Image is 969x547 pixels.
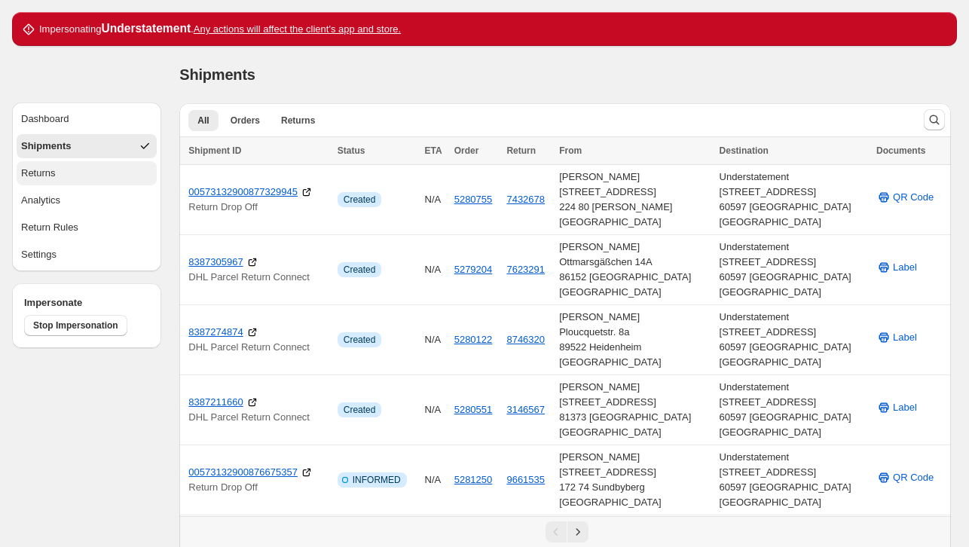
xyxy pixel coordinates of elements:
[21,166,56,181] div: Returns
[344,404,376,416] span: Created
[197,115,209,127] span: All
[506,474,545,485] button: 9661535
[231,115,260,127] span: Orders
[21,112,69,127] div: Dashboard
[454,194,493,205] a: 5280755
[720,310,867,370] div: Understatement [STREET_ADDRESS] 60597 [GEOGRAPHIC_DATA] [GEOGRAPHIC_DATA]
[188,340,328,355] p: DHL Parcel Return Connect
[893,400,917,415] span: Label
[506,404,545,415] button: 3146567
[17,161,157,185] button: Returns
[179,66,255,83] span: Shipments
[188,200,328,215] p: Return Drop Off
[188,410,328,425] p: DHL Parcel Return Connect
[454,145,479,156] span: Order
[188,395,243,410] a: 8387211660
[188,185,298,200] a: 00573132900877329945
[420,445,450,515] td: N/A
[188,145,241,156] span: Shipment ID
[21,193,60,208] div: Analytics
[454,404,493,415] a: 5280551
[893,470,934,485] span: QR Code
[454,474,493,485] a: 5281250
[506,334,545,345] button: 8746320
[720,145,769,156] span: Destination
[188,270,328,285] p: DHL Parcel Return Connect
[179,516,951,547] nav: Pagination
[506,194,545,205] button: 7432678
[353,474,401,486] span: INFORMED
[33,319,118,332] span: Stop Impersonation
[425,145,442,156] span: ETA
[17,215,157,240] button: Return Rules
[506,264,545,275] button: 7623291
[194,23,401,35] u: Any actions will affect the client's app and store.
[17,134,157,158] button: Shipments
[281,115,315,127] span: Returns
[867,185,943,209] button: QR Code
[101,22,191,35] strong: Understatement
[924,109,945,130] button: Search and filter results
[559,240,710,300] div: [PERSON_NAME] Ottmarsgäßchen 14A 86152 [GEOGRAPHIC_DATA] [GEOGRAPHIC_DATA]
[420,375,450,445] td: N/A
[559,170,710,230] div: [PERSON_NAME] [STREET_ADDRESS] 224 80 [PERSON_NAME] [GEOGRAPHIC_DATA]
[867,396,926,420] button: Label
[21,247,57,262] div: Settings
[344,334,376,346] span: Created
[867,466,943,490] button: QR Code
[21,220,78,235] div: Return Rules
[17,107,157,131] button: Dashboard
[559,145,582,156] span: From
[188,255,243,270] a: 8387305967
[867,325,926,350] button: Label
[720,380,867,440] div: Understatement [STREET_ADDRESS] 60597 [GEOGRAPHIC_DATA] [GEOGRAPHIC_DATA]
[893,190,934,205] span: QR Code
[867,255,926,280] button: Label
[720,170,867,230] div: Understatement [STREET_ADDRESS] 60597 [GEOGRAPHIC_DATA] [GEOGRAPHIC_DATA]
[188,480,328,495] p: Return Drop Off
[893,260,917,275] span: Label
[893,330,917,345] span: Label
[876,145,925,156] span: Documents
[338,145,365,156] span: Status
[188,465,298,480] a: 00573132900876675357
[39,21,401,37] p: Impersonating .
[720,450,867,510] div: Understatement [STREET_ADDRESS] 60597 [GEOGRAPHIC_DATA] [GEOGRAPHIC_DATA]
[420,305,450,375] td: N/A
[720,240,867,300] div: Understatement [STREET_ADDRESS] 60597 [GEOGRAPHIC_DATA] [GEOGRAPHIC_DATA]
[559,310,710,370] div: [PERSON_NAME] Ploucquetstr. 8a 89522 Heidenheim [GEOGRAPHIC_DATA]
[559,380,710,440] div: [PERSON_NAME] [STREET_ADDRESS] 81373 [GEOGRAPHIC_DATA] [GEOGRAPHIC_DATA]
[420,235,450,305] td: N/A
[17,243,157,267] button: Settings
[420,165,450,235] td: N/A
[188,325,243,340] a: 8387274874
[24,315,127,336] button: Stop Impersonation
[454,334,493,345] a: 5280122
[559,450,710,510] div: [PERSON_NAME] [STREET_ADDRESS] 172 74 Sundbyberg [GEOGRAPHIC_DATA]
[344,194,376,206] span: Created
[567,521,588,542] button: Next
[454,264,493,275] a: 5279204
[506,145,536,156] span: Return
[344,264,376,276] span: Created
[21,139,71,154] div: Shipments
[17,188,157,212] button: Analytics
[24,295,149,310] h4: Impersonate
